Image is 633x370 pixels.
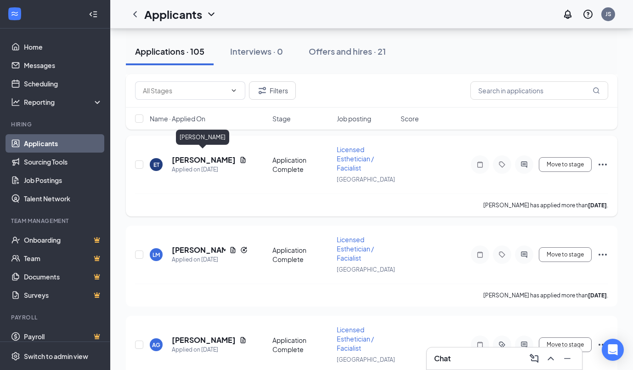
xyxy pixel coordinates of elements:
[144,6,202,22] h1: Applicants
[529,353,540,364] svg: ComposeMessage
[172,155,236,165] h5: [PERSON_NAME]
[239,336,247,344] svg: Document
[24,327,102,346] a: PayrollCrown
[560,351,575,366] button: Minimize
[543,351,558,366] button: ChevronUp
[272,245,331,264] div: Application Complete
[24,352,88,361] div: Switch to admin view
[475,341,486,348] svg: Note
[337,235,374,262] span: Licensed Esthetician / Facialist
[153,161,159,169] div: ET
[249,81,296,100] button: Filter Filters
[539,247,592,262] button: Move to stage
[230,46,283,57] div: Interviews · 0
[11,352,20,361] svg: Settings
[593,87,600,94] svg: MagnifyingGlass
[230,87,237,94] svg: ChevronDown
[470,81,608,100] input: Search in applications
[172,255,248,264] div: Applied on [DATE]
[309,46,386,57] div: Offers and hires · 21
[597,159,608,170] svg: Ellipses
[497,251,508,258] svg: Tag
[172,165,247,174] div: Applied on [DATE]
[337,114,371,123] span: Job posting
[206,9,217,20] svg: ChevronDown
[172,345,247,354] div: Applied on [DATE]
[24,171,102,189] a: Job Postings
[24,97,103,107] div: Reporting
[605,10,611,18] div: JS
[483,291,608,299] p: [PERSON_NAME] has applied more than .
[24,189,102,208] a: Talent Network
[337,145,374,172] span: Licensed Esthetician / Facialist
[130,9,141,20] svg: ChevronLeft
[545,353,556,364] svg: ChevronUp
[483,201,608,209] p: [PERSON_NAME] has applied more than .
[11,217,101,225] div: Team Management
[588,292,607,299] b: [DATE]
[337,325,374,352] span: Licensed Esthetician / Facialist
[135,46,204,57] div: Applications · 105
[539,337,592,352] button: Move to stage
[24,134,102,153] a: Applicants
[475,161,486,168] svg: Note
[272,336,331,354] div: Application Complete
[239,156,247,164] svg: Document
[582,9,593,20] svg: QuestionInfo
[24,268,102,286] a: DocumentsCrown
[257,85,268,96] svg: Filter
[172,245,226,255] h5: [PERSON_NAME]
[527,351,542,366] button: ComposeMessage
[24,231,102,249] a: OnboardingCrown
[497,341,508,348] svg: ActiveTag
[229,246,237,254] svg: Document
[497,161,508,168] svg: Tag
[337,266,395,273] span: [GEOGRAPHIC_DATA]
[272,155,331,174] div: Application Complete
[562,353,573,364] svg: Minimize
[24,56,102,74] a: Messages
[10,9,19,18] svg: WorkstreamLogo
[143,85,226,96] input: All Stages
[519,341,530,348] svg: ActiveChat
[434,353,451,364] h3: Chat
[24,74,102,93] a: Scheduling
[588,202,607,209] b: [DATE]
[272,114,291,123] span: Stage
[152,341,160,349] div: AG
[11,120,101,128] div: Hiring
[24,153,102,171] a: Sourcing Tools
[475,251,486,258] svg: Note
[337,176,395,183] span: [GEOGRAPHIC_DATA]
[519,161,530,168] svg: ActiveChat
[24,38,102,56] a: Home
[562,9,573,20] svg: Notifications
[150,114,205,123] span: Name · Applied On
[337,356,395,363] span: [GEOGRAPHIC_DATA]
[153,251,160,259] div: LM
[539,157,592,172] button: Move to stage
[11,97,20,107] svg: Analysis
[11,313,101,321] div: Payroll
[401,114,419,123] span: Score
[176,130,229,145] div: [PERSON_NAME]
[240,246,248,254] svg: Reapply
[602,339,624,361] div: Open Intercom Messenger
[597,339,608,350] svg: Ellipses
[24,286,102,304] a: SurveysCrown
[597,249,608,260] svg: Ellipses
[519,251,530,258] svg: ActiveChat
[172,335,236,345] h5: [PERSON_NAME]
[89,10,98,19] svg: Collapse
[24,249,102,268] a: TeamCrown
